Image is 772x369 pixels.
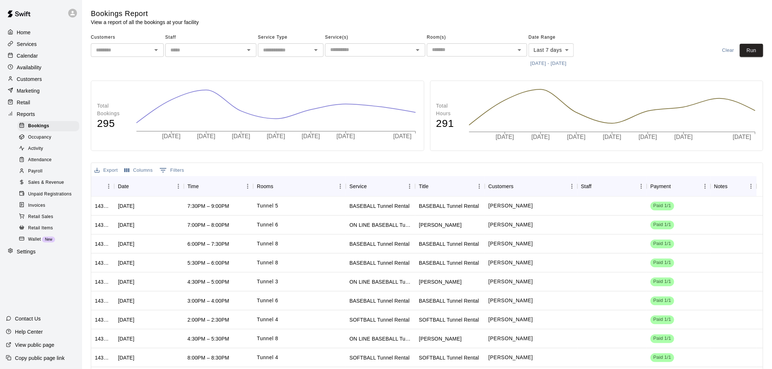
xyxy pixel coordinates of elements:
[18,143,82,155] a: Activity
[28,225,53,232] span: Retail Items
[489,240,533,248] p: Matthew Flores
[6,50,76,61] div: Calendar
[17,248,36,255] p: Settings
[489,202,533,210] p: Allen Carley
[651,221,674,228] span: Paid 1/1
[489,176,514,197] div: Customers
[97,102,129,117] p: Total Bookings
[419,335,462,342] div: Adam Trombley
[188,240,229,248] div: 6:00PM – 7:30PM
[700,181,711,192] button: Menu
[118,202,134,210] div: Thu, Sep 18, 2025
[28,145,43,152] span: Activity
[746,181,757,192] button: Menu
[18,132,79,143] div: Occupancy
[18,166,82,177] a: Payroll
[17,99,30,106] p: Retail
[6,62,76,73] div: Availability
[474,181,485,192] button: Menu
[18,178,79,188] div: Sales & Revenue
[28,213,53,221] span: Retail Sales
[28,168,42,175] span: Payroll
[350,221,412,229] div: ON LINE BASEBALL Tunnel 1-6 Rental
[151,45,161,55] button: Open
[489,335,533,342] p: Adam Trombley
[489,297,533,304] p: Kayla Remington
[257,316,278,323] p: Tunnel 4
[242,181,253,192] button: Menu
[496,134,514,140] tspan: [DATE]
[18,222,82,234] a: Retail Items
[173,181,184,192] button: Menu
[325,32,425,43] span: Service(s)
[651,240,674,247] span: Paid 1/1
[118,278,134,286] div: Thu, Sep 18, 2025
[427,32,527,43] span: Room(s)
[28,156,52,164] span: Attendance
[639,134,657,140] tspan: [DATE]
[28,123,49,130] span: Bookings
[199,181,209,191] button: Sort
[350,316,410,323] div: SOFTBALL Tunnel Rental
[311,45,321,55] button: Open
[6,27,76,38] div: Home
[257,240,278,248] p: Tunnel 8
[123,165,155,176] button: Select columns
[28,179,64,186] span: Sales & Revenue
[18,155,79,165] div: Attendance
[118,316,134,323] div: Thu, Sep 18, 2025
[188,202,229,210] div: 7:30PM – 9:00PM
[257,278,278,286] p: Tunnel 3
[567,181,578,192] button: Menu
[567,134,586,140] tspan: [DATE]
[6,74,76,85] div: Customers
[244,45,254,55] button: Open
[429,181,439,191] button: Sort
[18,201,79,211] div: Invoices
[118,354,134,361] div: Thu, Sep 18, 2025
[413,45,423,55] button: Open
[188,176,199,197] div: Time
[118,335,134,342] div: Thu, Sep 18, 2025
[651,202,674,209] span: Paid 1/1
[18,189,79,199] div: Unpaid Registrations
[350,176,367,197] div: Service
[529,43,574,57] div: Last 7 days
[651,316,674,323] span: Paid 1/1
[489,221,533,229] p: Jaxon Eastley
[18,121,79,131] div: Bookings
[651,354,674,361] span: Paid 1/1
[419,221,462,229] div: Jaxon Eastley
[232,133,250,140] tspan: [DATE]
[436,102,462,117] p: Total Hours
[404,181,415,192] button: Menu
[651,335,674,342] span: Paid 1/1
[529,58,568,69] button: [DATE] - [DATE]
[335,181,346,192] button: Menu
[578,176,647,197] div: Staff
[257,354,278,361] p: Tunnel 4
[158,164,186,176] button: Show filters
[257,335,278,342] p: Tunnel 8
[337,133,355,140] tspan: [DATE]
[714,176,728,197] div: Notes
[188,297,229,304] div: 3:00PM – 4:00PM
[6,246,76,257] a: Settings
[18,132,82,143] a: Occupancy
[118,176,129,197] div: Date
[6,39,76,50] a: Services
[95,354,111,361] div: 1437397
[18,212,79,222] div: Retail Sales
[15,341,54,349] p: View public page
[188,354,229,361] div: 8:00PM – 8:30PM
[346,176,415,197] div: Service
[419,202,479,210] div: BASEBALL Tunnel Rental
[394,133,412,140] tspan: [DATE]
[350,278,412,286] div: ON LINE BASEBALL Tunnel 1-6 Rental
[114,176,184,197] div: Date
[6,85,76,96] a: Marketing
[15,328,43,335] p: Help Center
[42,237,55,241] span: New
